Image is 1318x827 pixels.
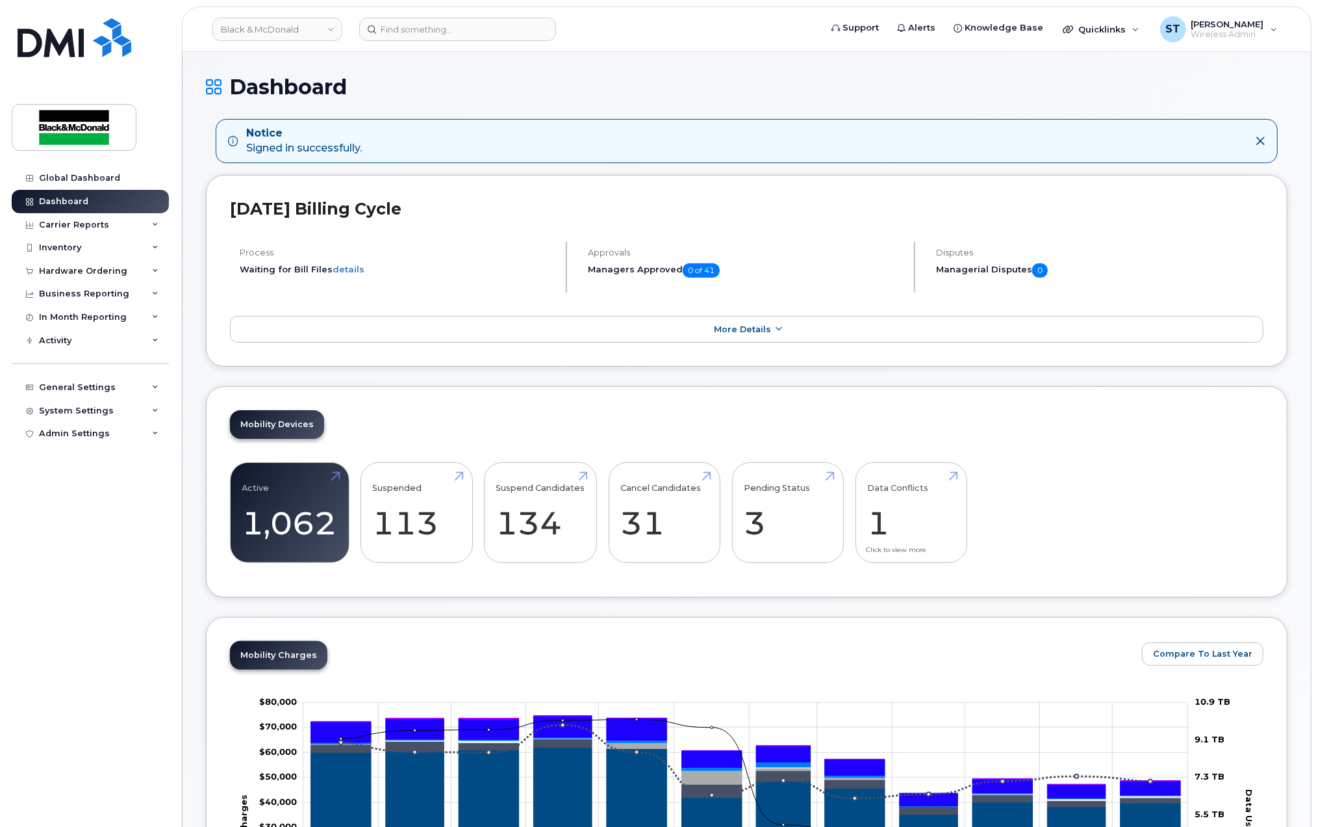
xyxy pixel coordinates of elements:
tspan: $70,000 [259,722,297,732]
a: Active 1,062 [242,470,337,556]
a: Data Conflicts 1 [867,470,955,556]
h1: Dashboard [206,75,1287,98]
tspan: 5.5 TB [1195,809,1224,819]
tspan: $80,000 [259,696,297,707]
button: Compare To Last Year [1142,642,1263,666]
strong: Notice [246,126,362,141]
a: Suspend Candidates 134 [496,470,585,556]
h4: Process [240,248,555,257]
span: More Details [714,324,771,334]
a: Cancel Candidates 31 [620,470,708,556]
tspan: $60,000 [259,746,297,757]
div: Signed in successfully. [246,126,362,156]
tspan: 7.3 TB [1195,772,1224,782]
a: Suspended 113 [373,470,461,556]
tspan: 9.1 TB [1195,734,1224,744]
span: 0 [1032,263,1048,278]
tspan: $40,000 [259,796,297,807]
a: Mobility Devices [230,410,324,439]
a: details [333,264,364,274]
g: $0 [259,722,297,732]
tspan: $50,000 [259,772,297,782]
a: Pending Status 3 [744,470,831,556]
h5: Managerial Disputes [936,263,1263,278]
h4: Approvals [588,248,903,257]
tspan: 10.9 TB [1195,696,1230,707]
h2: [DATE] Billing Cycle [230,199,1263,218]
li: Waiting for Bill Files [240,263,555,276]
g: $0 [259,696,297,707]
h4: Disputes [936,248,1263,257]
span: 0 of 41 [683,263,720,278]
g: $0 [259,746,297,757]
h5: Managers Approved [588,263,903,278]
span: Compare To Last Year [1153,648,1252,660]
g: $0 [259,796,297,807]
g: $0 [259,772,297,782]
a: Mobility Charges [230,641,327,670]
